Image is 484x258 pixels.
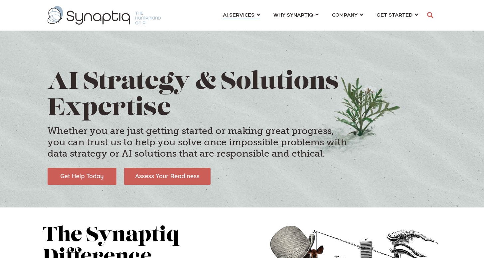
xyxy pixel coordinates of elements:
[273,10,313,19] span: WHY SYNAPTIQ
[273,8,319,21] a: WHY SYNAPTIQ
[124,168,211,185] img: Assess Your Readiness
[332,10,358,19] span: COMPANY
[48,70,437,122] h1: AI Strategy & Solutions Expertise
[377,8,418,21] a: GET STARTED
[48,168,117,185] img: Get Help Today
[48,6,161,25] img: synaptiq logo-1
[216,3,425,27] nav: menu
[48,125,347,159] h4: Whether you are just getting started or making great progress, you can trust us to help you solve...
[377,10,412,19] span: GET STARTED
[223,10,254,19] span: AI SERVICES
[332,8,363,21] a: COMPANY
[223,8,260,21] a: AI SERVICES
